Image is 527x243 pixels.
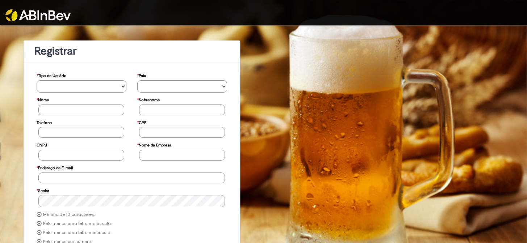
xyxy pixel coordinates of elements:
label: CNPJ [37,139,47,150]
label: Pelo menos uma letra maiúscula. [43,221,112,227]
label: Senha [37,185,49,195]
label: Nome [37,94,49,105]
label: Telefone [37,117,52,127]
h1: Registrar [34,45,229,57]
label: CPF [137,117,146,127]
label: Nome da Empresa [137,139,171,150]
label: País [137,70,146,80]
img: ABInbev-white.png [5,9,71,21]
label: Pelo menos uma letra minúscula. [43,230,111,236]
label: Sobrenome [137,94,160,105]
label: Tipo de Usuário [37,70,67,80]
label: Mínimo de 10 caracteres. [43,212,95,218]
label: Endereço de E-mail [37,162,73,172]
